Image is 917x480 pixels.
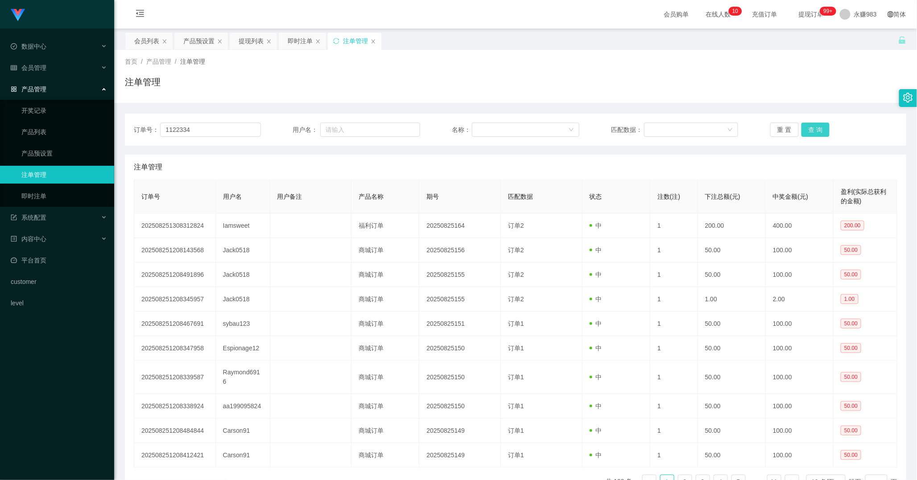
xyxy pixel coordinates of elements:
span: 1.00 [841,294,858,304]
span: 50.00 [841,401,861,411]
td: Jack0518 [216,263,270,287]
td: sybau123 [216,312,270,336]
td: 20250825164 [419,213,501,238]
span: 订单2 [508,271,524,278]
td: 50.00 [698,361,766,394]
td: 福利订单 [351,213,419,238]
a: level [11,294,107,312]
td: 100.00 [766,238,834,263]
td: 1 [650,263,698,287]
span: 50.00 [841,245,861,255]
td: 100.00 [766,418,834,443]
a: 产品列表 [21,123,107,141]
span: 中 [590,345,602,352]
td: 商城订单 [351,312,419,336]
td: 50.00 [698,443,766,468]
a: 注单管理 [21,166,107,184]
td: 20250825150 [419,394,501,418]
span: 50.00 [841,450,861,460]
i: 图标: down [727,127,733,133]
td: Iamsweet [216,213,270,238]
td: 2.00 [766,287,834,312]
span: 盈利(实际总获利的金额) [841,188,887,205]
td: 1 [650,443,698,468]
sup: 10 [729,7,742,16]
p: 1 [732,7,735,16]
span: 系统配置 [11,214,46,221]
td: 商城订单 [351,336,419,361]
td: 1 [650,213,698,238]
i: 图标: appstore-o [11,86,17,92]
span: 用户名： [293,125,320,135]
td: 50.00 [698,312,766,336]
span: 50.00 [841,343,861,353]
td: 20250825149 [419,443,501,468]
td: 50.00 [698,336,766,361]
td: 20250825150 [419,336,501,361]
span: 中 [590,295,602,303]
span: 订单2 [508,222,524,229]
span: 用户备注 [277,193,302,200]
span: 数据中心 [11,43,46,50]
a: 产品预设置 [21,144,107,162]
td: 100.00 [766,263,834,287]
i: 图标: profile [11,236,17,242]
a: 开奖记录 [21,102,107,119]
td: Jack0518 [216,287,270,312]
span: 中 [590,451,602,459]
a: customer [11,273,107,291]
span: 名称： [452,125,472,135]
td: 商城订单 [351,287,419,312]
a: 图标: dashboard平台首页 [11,251,107,269]
div: 提现列表 [239,33,264,49]
span: 订单1 [508,373,524,381]
td: 20250825155 [419,287,501,312]
span: / [175,58,177,65]
td: 50.00 [698,394,766,418]
span: 中 [590,320,602,327]
i: 图标: close [217,39,223,44]
td: Jack0518 [216,238,270,263]
i: 图标: form [11,214,17,221]
i: 图标: global [888,11,894,17]
td: 1 [650,336,698,361]
span: 内容中心 [11,235,46,242]
button: 查 询 [801,123,830,137]
span: 订单1 [508,320,524,327]
td: Espionage12 [216,336,270,361]
span: 匹配数据 [508,193,533,200]
span: 产品名称 [359,193,384,200]
span: 50.00 [841,372,861,382]
td: 100.00 [766,394,834,418]
input: 请输入 [160,123,261,137]
span: 订单2 [508,246,524,254]
td: 202508251208491896 [134,263,216,287]
td: 20250825155 [419,263,501,287]
i: 图标: setting [903,93,913,103]
td: 20250825149 [419,418,501,443]
td: 202508251308312824 [134,213,216,238]
span: 订单2 [508,295,524,303]
span: 注数(注) [657,193,680,200]
td: 20250825151 [419,312,501,336]
span: 订单1 [508,345,524,352]
span: 订单号 [141,193,160,200]
td: 1.00 [698,287,766,312]
input: 请输入 [320,123,420,137]
td: 1 [650,312,698,336]
a: 即时注单 [21,187,107,205]
p: 0 [735,7,739,16]
td: 100.00 [766,312,834,336]
td: 商城订单 [351,443,419,468]
td: 100.00 [766,361,834,394]
td: 202508251208143568 [134,238,216,263]
i: 图标: close [371,39,376,44]
button: 重 置 [770,123,799,137]
span: 中 [590,271,602,278]
span: 注单管理 [134,162,162,172]
span: 50.00 [841,426,861,435]
span: 中 [590,427,602,434]
i: 图标: close [162,39,167,44]
td: 202508251208467691 [134,312,216,336]
span: 订单1 [508,427,524,434]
